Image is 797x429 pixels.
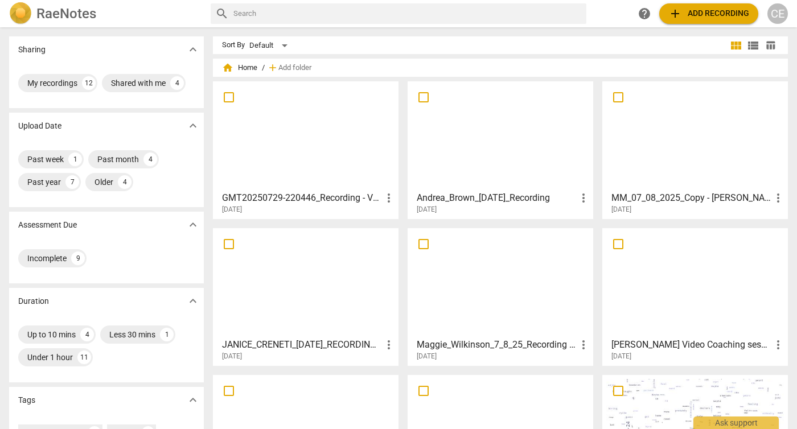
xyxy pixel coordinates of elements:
[222,62,233,73] span: home
[27,176,61,188] div: Past year
[18,394,35,406] p: Tags
[638,7,651,20] span: help
[267,62,278,73] span: add
[611,338,771,352] h3: Louise Hansell Video Coaching session with Ana Maria McCombs
[417,205,437,214] span: [DATE]
[746,39,760,52] span: view_list
[109,329,155,340] div: Less 30 mins
[77,350,91,364] div: 11
[762,37,779,54] button: Table view
[118,175,132,189] div: 4
[184,216,202,233] button: Show more
[27,77,77,89] div: My recordings
[233,5,582,23] input: Search
[215,7,229,20] span: search
[222,191,382,205] h3: GMT20250729-220446_Recording - VelmaCarol Farr
[68,152,82,166] div: 1
[65,175,79,189] div: 7
[80,328,94,341] div: 4
[186,119,200,133] span: expand_more
[222,41,245,49] div: Sort By
[184,117,202,134] button: Show more
[693,416,779,429] div: Ask support
[184,292,202,310] button: Show more
[222,205,242,214] span: [DATE]
[27,352,73,363] div: Under 1 hour
[9,2,202,25] a: LogoRaeNotes
[767,3,788,24] button: CE
[606,232,784,361] a: [PERSON_NAME] Video Coaching session with [PERSON_NAME] [PERSON_NAME][DATE]
[382,338,396,352] span: more_vert
[143,152,157,166] div: 4
[417,338,577,352] h3: Maggie_Wilkinson_7_8_25_Recording - Maggie Wilkinson
[412,232,589,361] a: Maggie_Wilkinson_7_8_25_Recording - [PERSON_NAME][DATE]
[417,352,437,361] span: [DATE]
[186,294,200,308] span: expand_more
[18,120,61,132] p: Upload Date
[97,154,139,165] div: Past month
[729,39,743,52] span: view_module
[186,218,200,232] span: expand_more
[577,338,590,352] span: more_vert
[634,3,655,24] a: Help
[95,176,113,188] div: Older
[417,191,577,205] h3: Andrea_Brown_13June2025_Recording
[278,64,311,72] span: Add folder
[160,328,174,341] div: 1
[611,191,771,205] h3: MM_07_08_2025_Copy - Dan Murphy
[222,352,242,361] span: [DATE]
[27,253,67,264] div: Incomplete
[111,77,166,89] div: Shared with me
[249,36,291,55] div: Default
[262,64,265,72] span: /
[382,191,396,205] span: more_vert
[745,37,762,54] button: List view
[412,85,589,214] a: Andrea_Brown_[DATE]_Recording[DATE]
[186,43,200,56] span: expand_more
[577,191,590,205] span: more_vert
[217,232,395,361] a: JANICE_CRENETI_[DATE]_RECORDING - [PERSON_NAME][DATE]
[217,85,395,214] a: GMT20250729-220446_Recording - VelmaCarol [PERSON_NAME][DATE]
[222,338,382,352] h3: JANICE_CRENETI_10.28.24_RECORDING - Janice Creneti
[659,3,758,24] button: Upload
[27,154,64,165] div: Past week
[184,391,202,409] button: Show more
[186,393,200,407] span: expand_more
[771,191,785,205] span: more_vert
[18,219,77,231] p: Assessment Due
[668,7,749,20] span: Add recording
[36,6,96,22] h2: RaeNotes
[18,295,49,307] p: Duration
[611,352,631,361] span: [DATE]
[222,62,257,73] span: Home
[611,205,631,214] span: [DATE]
[27,329,76,340] div: Up to 10 mins
[728,37,745,54] button: Tile view
[606,85,784,214] a: MM_07_08_2025_Copy - [PERSON_NAME][DATE]
[184,41,202,58] button: Show more
[170,76,184,90] div: 4
[765,40,776,51] span: table_chart
[771,338,785,352] span: more_vert
[9,2,32,25] img: Logo
[71,251,85,265] div: 9
[668,7,682,20] span: add
[18,44,46,56] p: Sharing
[82,76,96,90] div: 12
